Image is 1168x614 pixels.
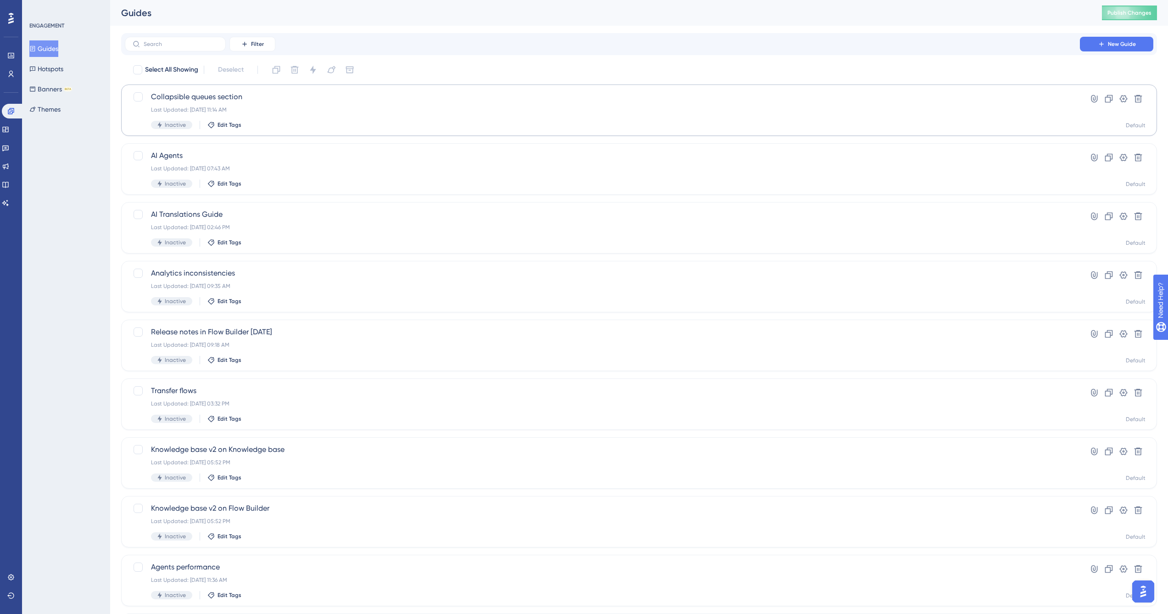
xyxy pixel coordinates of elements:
div: Default [1126,122,1146,129]
span: Edit Tags [218,180,241,187]
span: Filter [251,40,264,48]
div: Last Updated: [DATE] 07:43 AM [151,165,1054,172]
div: Default [1126,474,1146,482]
div: BETA [64,87,72,91]
div: Default [1126,357,1146,364]
span: Inactive [165,356,186,364]
span: Inactive [165,239,186,246]
span: Inactive [165,298,186,305]
div: Last Updated: [DATE] 05:52 PM [151,518,1054,525]
span: Agents performance [151,562,1054,573]
div: Last Updated: [DATE] 05:52 PM [151,459,1054,466]
div: Default [1126,180,1146,188]
span: AI Translations Guide [151,209,1054,220]
div: Default [1126,298,1146,305]
button: Guides [29,40,58,57]
span: Select All Showing [145,64,198,75]
div: Guides [121,6,1079,19]
button: Edit Tags [207,474,241,481]
span: Publish Changes [1107,9,1151,17]
span: Edit Tags [218,474,241,481]
span: AI Agents [151,150,1054,161]
span: Deselect [218,64,244,75]
div: Last Updated: [DATE] 09:35 AM [151,282,1054,290]
span: Inactive [165,121,186,129]
span: Edit Tags [218,121,241,129]
span: Collapsible queues section [151,91,1054,102]
div: ENGAGEMENT [29,22,64,29]
span: Transfer flows [151,385,1054,396]
span: Inactive [165,533,186,540]
div: Last Updated: [DATE] 11:14 AM [151,106,1054,113]
div: Default [1126,239,1146,247]
button: Themes [29,101,61,118]
span: Inactive [165,474,186,481]
button: BannersBETA [29,81,72,97]
span: Knowledge base v2 on Flow Builder [151,503,1054,514]
button: Filter [229,37,275,51]
div: Last Updated: [DATE] 03:32 PM [151,400,1054,407]
span: Edit Tags [218,298,241,305]
div: Default [1126,416,1146,423]
button: Deselect [210,62,252,78]
span: Edit Tags [218,239,241,246]
button: Edit Tags [207,591,241,599]
button: Edit Tags [207,239,241,246]
button: Edit Tags [207,533,241,540]
iframe: UserGuiding AI Assistant Launcher [1129,578,1157,605]
div: Default [1126,592,1146,599]
button: Edit Tags [207,415,241,422]
span: Knowledge base v2 on Knowledge base [151,444,1054,455]
input: Search [144,41,218,47]
span: Inactive [165,591,186,599]
button: Edit Tags [207,121,241,129]
span: Inactive [165,415,186,422]
div: Last Updated: [DATE] 09:18 AM [151,341,1054,349]
div: Default [1126,533,1146,541]
div: Last Updated: [DATE] 11:36 AM [151,576,1054,584]
button: Edit Tags [207,356,241,364]
span: Edit Tags [218,415,241,422]
div: Last Updated: [DATE] 02:46 PM [151,224,1054,231]
span: Need Help? [22,2,57,13]
button: Publish Changes [1102,6,1157,20]
button: Edit Tags [207,298,241,305]
span: Edit Tags [218,533,241,540]
span: Analytics inconsistencies [151,268,1054,279]
span: Inactive [165,180,186,187]
span: Release notes in Flow Builder [DATE] [151,327,1054,338]
button: Hotspots [29,61,63,77]
button: Edit Tags [207,180,241,187]
span: New Guide [1108,40,1136,48]
span: Edit Tags [218,591,241,599]
span: Edit Tags [218,356,241,364]
button: New Guide [1080,37,1153,51]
